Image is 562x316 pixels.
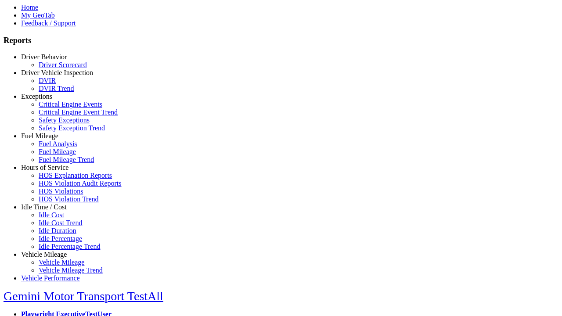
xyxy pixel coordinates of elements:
a: My GeoTab [21,11,55,19]
a: HOS Violation Trend [39,195,99,203]
a: Gemini Motor Transport TestAll [4,289,163,303]
a: Vehicle Performance [21,274,80,282]
a: DVIR [39,77,56,84]
a: Fuel Analysis [39,140,77,147]
a: Critical Engine Events [39,101,102,108]
a: Driver Scorecard [39,61,87,68]
a: Fuel Mileage Trend [39,156,94,163]
a: Idle Time / Cost [21,203,67,211]
a: DVIR Trend [39,85,74,92]
a: Idle Duration [39,227,76,234]
a: Vehicle Mileage [39,259,84,266]
a: Exceptions [21,93,52,100]
a: Idle Percentage Trend [39,243,100,250]
a: Home [21,4,38,11]
a: Fuel Mileage [21,132,58,140]
a: Vehicle Mileage Trend [39,266,103,274]
a: Safety Exceptions [39,116,90,124]
a: HOS Violations [39,187,83,195]
a: HOS Violation Audit Reports [39,180,122,187]
h3: Reports [4,36,558,45]
a: Feedback / Support [21,19,76,27]
a: HOS Explanation Reports [39,172,112,179]
a: Idle Cost [39,211,64,219]
a: Fuel Mileage [39,148,76,155]
a: Driver Behavior [21,53,67,61]
a: Safety Exception Trend [39,124,105,132]
a: Idle Cost Trend [39,219,83,226]
a: Critical Engine Event Trend [39,108,118,116]
a: Driver Vehicle Inspection [21,69,93,76]
a: Vehicle Mileage [21,251,67,258]
a: Hours of Service [21,164,68,171]
a: Idle Percentage [39,235,82,242]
